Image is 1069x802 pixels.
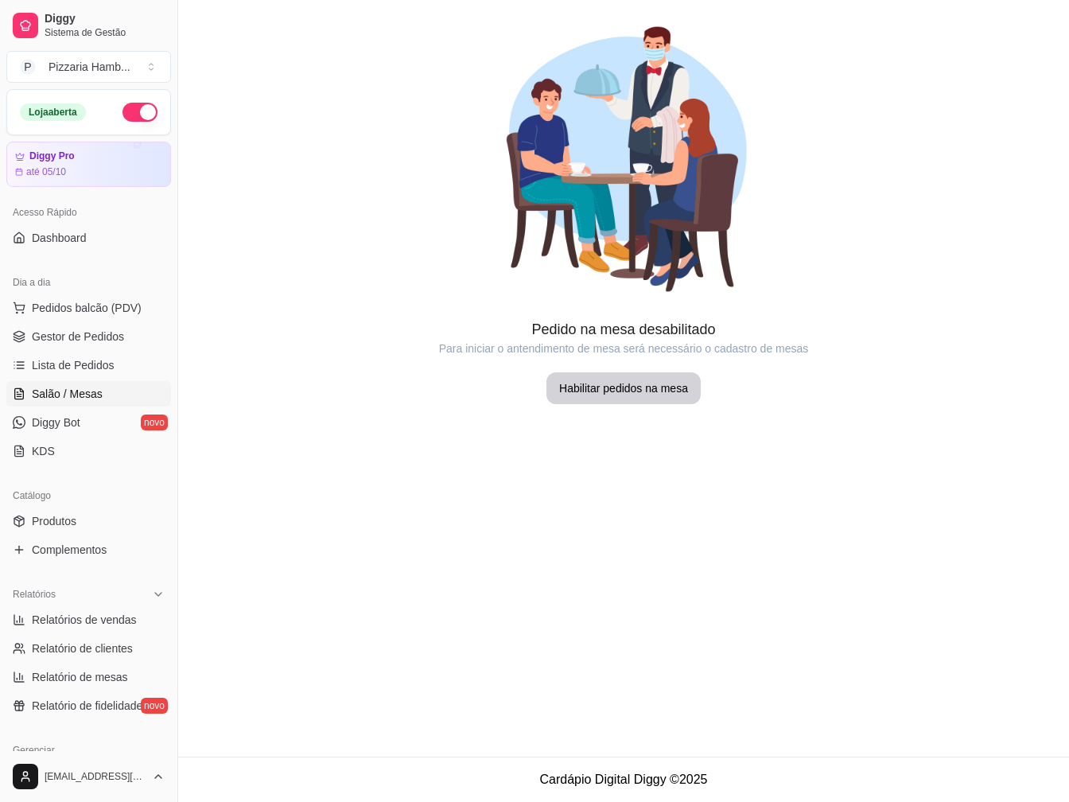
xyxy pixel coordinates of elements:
[6,51,171,83] button: Select a team
[6,483,171,508] div: Catálogo
[20,103,86,121] div: Loja aberta
[29,150,75,162] article: Diggy Pro
[32,513,76,529] span: Produtos
[32,669,128,685] span: Relatório de mesas
[6,200,171,225] div: Acesso Rápido
[122,103,157,122] button: Alterar Status
[6,381,171,407] a: Salão / Mesas
[32,612,137,628] span: Relatórios de vendas
[6,225,171,251] a: Dashboard
[6,352,171,378] a: Lista de Pedidos
[6,537,171,563] a: Complementos
[6,636,171,661] a: Relatório de clientes
[6,757,171,796] button: [EMAIL_ADDRESS][DOMAIN_NAME]
[6,410,171,435] a: Diggy Botnovo
[6,607,171,633] a: Relatórios de vendas
[45,26,165,39] span: Sistema de Gestão
[6,664,171,690] a: Relatório de mesas
[32,698,142,714] span: Relatório de fidelidade
[32,443,55,459] span: KDS
[45,12,165,26] span: Diggy
[6,6,171,45] a: DiggySistema de Gestão
[6,738,171,763] div: Gerenciar
[178,341,1069,356] article: Para iniciar o antendimento de mesa será necessário o cadastro de mesas
[26,165,66,178] article: até 05/10
[6,508,171,534] a: Produtos
[6,142,171,187] a: Diggy Proaté 05/10
[32,300,142,316] span: Pedidos balcão (PDV)
[6,295,171,321] button: Pedidos balcão (PDV)
[49,59,130,75] div: Pizzaria Hamb ...
[32,640,133,656] span: Relatório de clientes
[546,372,701,404] button: Habilitar pedidos na mesa
[178,318,1069,341] article: Pedido na mesa desabilitado
[32,329,124,345] span: Gestor de Pedidos
[32,542,107,558] span: Complementos
[178,757,1069,802] footer: Cardápio Digital Diggy © 2025
[32,230,87,246] span: Dashboard
[6,438,171,464] a: KDS
[45,770,146,783] span: [EMAIL_ADDRESS][DOMAIN_NAME]
[32,415,80,430] span: Diggy Bot
[32,357,115,373] span: Lista de Pedidos
[32,386,103,402] span: Salão / Mesas
[13,588,56,601] span: Relatórios
[6,693,171,718] a: Relatório de fidelidadenovo
[6,270,171,295] div: Dia a dia
[20,59,36,75] span: P
[6,324,171,349] a: Gestor de Pedidos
